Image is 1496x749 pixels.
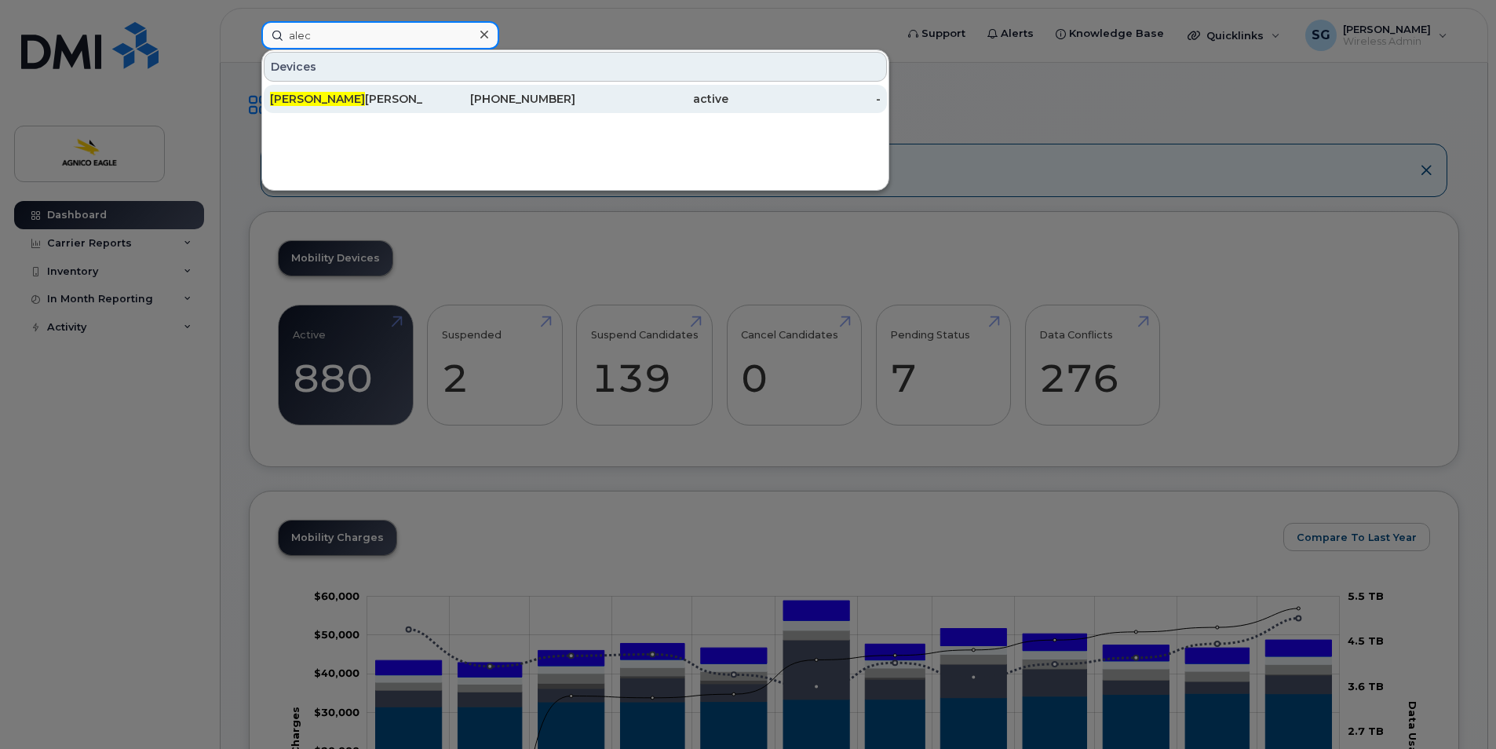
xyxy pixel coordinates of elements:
a: [PERSON_NAME][PERSON_NAME][PHONE_NUMBER]active- [264,85,887,113]
div: active [575,91,728,107]
span: [PERSON_NAME] [270,92,365,106]
div: - [728,91,881,107]
div: [PERSON_NAME] [270,91,423,107]
div: Devices [264,52,887,82]
div: [PHONE_NUMBER] [423,91,576,107]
